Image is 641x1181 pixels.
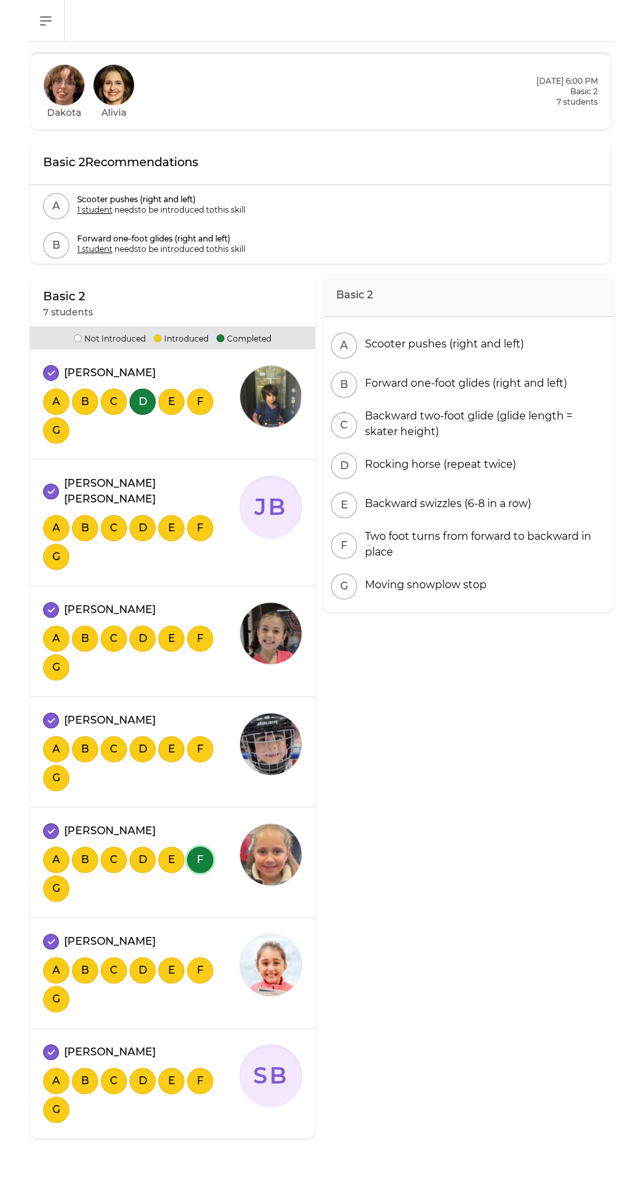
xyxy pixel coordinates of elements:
p: [PERSON_NAME] [PERSON_NAME] [64,476,239,507]
button: A [331,332,357,359]
button: A [43,389,69,415]
button: E [331,492,357,518]
button: attendance [43,934,59,949]
button: D [130,515,156,541]
button: E [158,389,184,415]
button: B [43,232,69,258]
button: attendance [43,602,59,618]
text: JB [254,493,288,521]
button: D [331,453,357,479]
p: Not Introduced [74,332,146,344]
button: F [187,626,213,652]
div: Scooter pushes (right and left) [360,336,524,352]
p: Introduced [154,332,209,344]
button: E [158,957,184,983]
button: B [72,957,98,983]
button: D [130,736,156,762]
button: B [331,372,357,398]
div: Forward one-foot glides (right and left) [360,376,567,391]
p: 7 students [43,306,93,319]
button: D [130,957,156,983]
button: B [72,736,98,762]
button: F [187,515,213,541]
button: attendance [43,713,59,728]
button: F [187,847,213,873]
button: F [187,957,213,983]
button: G [43,544,69,570]
span: 1 student [77,205,113,215]
button: G [43,1097,69,1123]
button: D [130,626,156,652]
button: C [101,957,127,983]
div: Backward two-foot glide (glide length = skater height) [360,408,606,440]
button: G [43,875,69,902]
h1: Dakota [47,106,81,119]
button: F [187,736,213,762]
p: Completed [217,332,271,344]
p: [PERSON_NAME] [64,823,156,839]
button: attendance [43,484,59,499]
button: attendance [43,1044,59,1060]
button: C [101,1068,127,1094]
button: G [43,986,69,1012]
button: A [43,515,69,541]
p: needs to be introduced to this skill [77,205,245,215]
button: G [43,765,69,791]
button: C [101,626,127,652]
button: E [158,736,184,762]
h2: Basic 2 [536,86,598,97]
button: D [130,389,156,415]
button: A [43,626,69,652]
button: A [43,957,69,983]
p: [PERSON_NAME] [64,602,156,618]
p: [PERSON_NAME] [64,713,156,728]
p: Forward one-foot glides (right and left) [77,234,245,244]
div: Backward swizzles (6-8 in a row) [360,496,531,512]
h2: Basic 2 [323,274,614,317]
button: A [43,847,69,873]
p: Basic 2 Recommendations [43,153,198,171]
button: G [43,417,69,444]
button: B [72,847,98,873]
button: B [72,389,98,415]
p: [PERSON_NAME] [64,934,156,949]
button: B [72,626,98,652]
button: E [158,847,184,873]
span: 1 student [77,244,113,254]
h2: [DATE] 6:00 PM [536,76,598,86]
button: F [187,1068,213,1094]
p: 7 students [536,97,598,107]
button: G [331,573,357,599]
div: Moving snowplow stop [360,577,487,593]
button: D [130,847,156,873]
button: C [101,389,127,415]
p: Scooter pushes (right and left) [77,194,245,205]
button: E [158,1068,184,1094]
button: A [43,736,69,762]
button: B [72,1068,98,1094]
p: [PERSON_NAME] [64,365,156,381]
p: [PERSON_NAME] [64,1044,156,1060]
button: F [187,389,213,415]
div: Two foot turns from forward to backward in place [360,529,606,560]
p: needs to be introduced to this skill [77,244,245,255]
button: attendance [43,823,59,839]
button: C [101,515,127,541]
h1: Alivia [101,106,126,119]
button: B [72,515,98,541]
button: A [43,193,69,219]
button: G [43,654,69,680]
button: attendance [43,365,59,381]
button: C [101,736,127,762]
p: Basic 2 [43,287,93,306]
text: SB [253,1062,289,1089]
button: F [331,533,357,559]
div: Rocking horse (repeat twice) [360,457,516,472]
button: D [130,1068,156,1094]
button: E [158,626,184,652]
button: A [43,1068,69,1094]
button: E [158,515,184,541]
button: C [101,847,127,873]
button: C [331,412,357,438]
